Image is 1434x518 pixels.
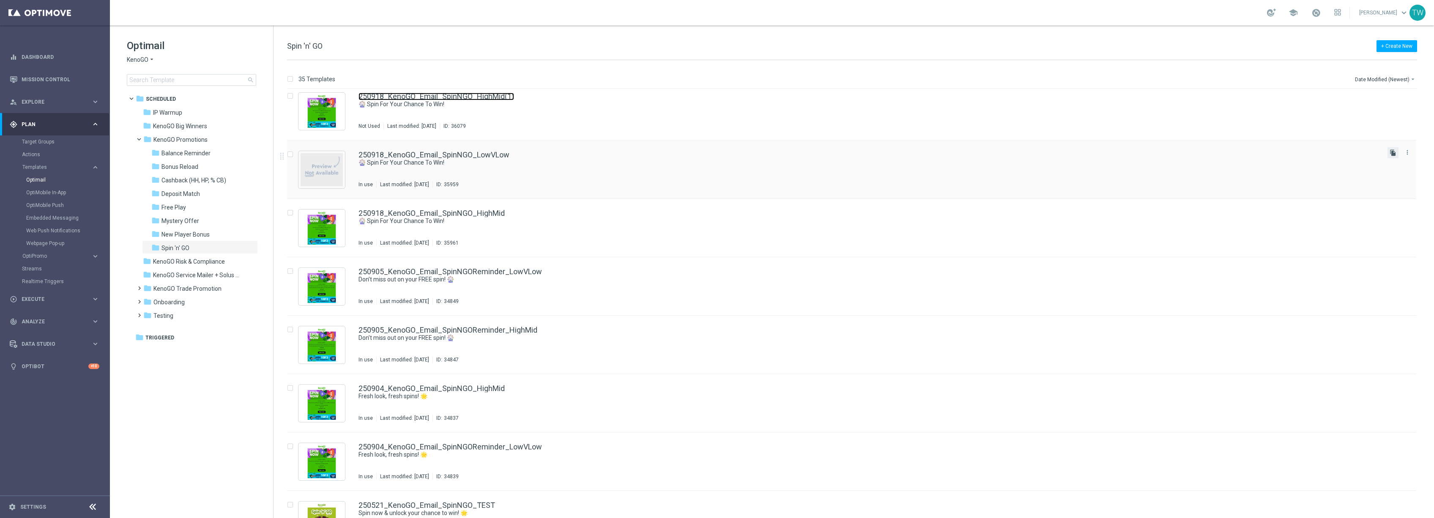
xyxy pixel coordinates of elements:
[358,392,1361,400] a: Fresh look, fresh spins! 🌟
[279,199,1432,257] div: Press SPACE to select this row.
[10,318,17,325] i: track_changes
[153,122,207,130] span: KenoGO Big Winners
[279,257,1432,316] div: Press SPACE to select this row.
[358,159,1381,167] div: 🎡 Spin For Your Chance To Win!
[1403,147,1412,157] button: more_vert
[432,473,459,480] div: ID:
[1289,8,1298,17] span: school
[279,141,1432,199] div: Press SPACE to select this row.
[151,162,160,171] i: folder
[358,451,1381,459] div: Fresh look, fresh spins! 🌟
[22,135,109,148] div: Target Groups
[358,473,373,480] div: In use
[301,328,343,361] img: 34847.jpeg
[358,415,373,422] div: In use
[279,374,1432,433] div: Press SPACE to select this row.
[9,76,100,83] div: Mission Control
[22,342,91,347] span: Data Studio
[26,215,88,221] a: Embedded Messaging
[22,99,91,105] span: Explore
[91,252,99,260] i: keyboard_arrow_right
[9,363,100,370] button: lightbulb Optibot +10
[9,121,100,128] button: gps_fixed Plan keyboard_arrow_right
[161,231,210,238] span: New Player Bonus
[444,473,459,480] div: 34839
[444,356,459,363] div: 34847
[440,123,466,129] div: ID:
[10,98,91,106] div: Explore
[358,501,495,509] a: 250521_KenoGO_Email_SpinNGO_TEST
[358,100,1381,108] div: 🎡 Spin For Your Chance To Win!
[151,189,160,198] i: folder
[358,93,514,100] a: 250918_KenoGO_Email_SpinNGO_HighMid(1)
[26,237,109,250] div: Webpage Pop-up
[22,148,109,161] div: Actions
[279,433,1432,491] div: Press SPACE to select this row.
[358,159,1361,167] a: 🎡 Spin For Your Chance To Win!
[143,270,151,279] i: folder
[22,265,88,272] a: Streams
[143,108,151,116] i: folder
[358,217,1361,225] a: 🎡 Spin For Your Chance To Win!
[10,295,91,303] div: Execute
[145,334,174,342] span: Triggered
[298,75,335,83] p: 35 Templates
[146,95,176,103] span: Scheduled
[161,190,200,198] span: Deposit Match
[153,109,182,116] span: IP Warmup
[22,278,88,285] a: Realtime Triggers
[358,509,1381,517] div: Spin now & unlock your chance to win! 🌟
[10,295,17,303] i: play_circle_outline
[153,258,225,265] span: KenoGO Risk & Compliance
[153,298,185,306] span: Onboarding
[136,94,144,103] i: folder
[1387,147,1398,158] button: file_copy
[358,326,537,334] a: 250905_KenoGO_Email_SpinNGOReminder_HighMid
[161,163,198,171] span: Bonus Reload
[9,99,100,105] button: person_search Explore keyboard_arrow_right
[22,46,99,68] a: Dashboard
[161,244,189,252] span: Spin 'n' GO
[22,253,100,259] div: OptiPromo keyboard_arrow_right
[358,385,505,392] a: 250904_KenoGO_Email_SpinNGO_HighMid
[9,318,100,325] button: track_changes Analyze keyboard_arrow_right
[22,122,91,127] span: Plan
[301,387,343,420] img: 34837.jpeg
[91,98,99,106] i: keyboard_arrow_right
[127,56,148,64] span: KenoGO
[247,77,254,83] span: search
[1404,149,1411,156] i: more_vert
[9,296,100,303] button: play_circle_outline Execute keyboard_arrow_right
[10,121,17,128] i: gps_fixed
[127,39,256,52] h1: Optimail
[26,189,88,196] a: OptiMobile In-App
[444,415,459,422] div: 34837
[377,473,432,480] div: Last modified: [DATE]
[10,53,17,61] i: equalizer
[1409,5,1426,21] div: TW
[151,149,160,157] i: folder
[301,153,343,186] img: noPreview.jpg
[9,54,100,61] div: equalizer Dashboard
[444,181,459,188] div: 35959
[22,297,91,302] span: Execute
[10,355,99,377] div: Optibot
[127,74,256,86] input: Search Template
[151,176,160,184] i: folder
[9,341,100,347] div: Data Studio keyboard_arrow_right
[301,445,343,478] img: 34839.jpeg
[301,270,343,303] img: 34849.jpeg
[1377,40,1417,52] button: + Create New
[143,135,152,143] i: folder
[358,334,1381,342] div: Don’t miss out on your FREE spin! 🎡
[358,151,509,159] a: 250918_KenoGO_Email_SpinNGO_LowVLow
[143,298,152,306] i: folder
[22,275,109,288] div: Realtime Triggers
[10,121,91,128] div: Plan
[279,82,1432,141] div: Press SPACE to select this row.
[91,163,99,171] i: keyboard_arrow_right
